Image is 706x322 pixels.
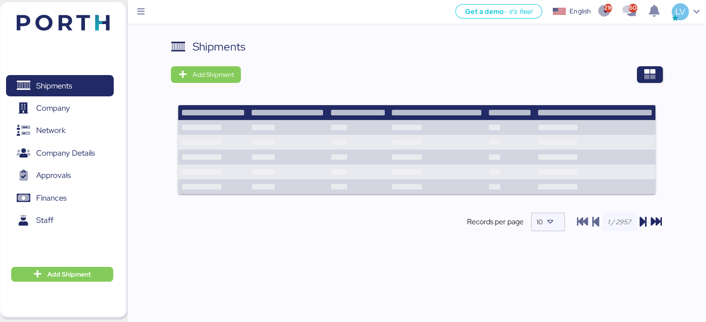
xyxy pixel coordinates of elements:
span: LV [675,6,685,18]
span: Staff [36,214,53,227]
a: Staff [6,210,114,231]
span: 10 [537,218,543,226]
a: Company [6,98,114,119]
span: Approvals [36,169,71,182]
button: Add Shipment [171,66,241,83]
a: Shipments [6,75,114,96]
a: Company Details [6,143,114,164]
span: Shipments [36,79,72,93]
button: Add Shipment [11,267,113,282]
span: Records per page [467,216,524,227]
span: Add Shipment [192,69,233,80]
span: Network [36,124,65,137]
span: Company Details [36,146,95,160]
input: 1 / 2957 [602,213,637,231]
span: Finances [36,191,66,205]
a: Network [6,120,114,141]
span: Company [36,101,70,115]
span: Add Shipment [47,269,91,280]
button: Menu [133,4,149,20]
div: Shipments [192,38,245,55]
div: English [570,6,591,16]
a: Finances [6,188,114,209]
a: Approvals [6,165,114,186]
